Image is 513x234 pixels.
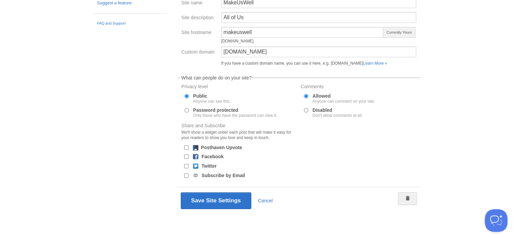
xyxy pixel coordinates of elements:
[383,27,415,38] span: Currently Yours
[202,154,224,159] label: Facebook
[313,108,363,118] label: Disabled
[181,84,297,91] label: Privacy level
[180,75,253,80] legend: What can people do on your site?
[202,173,245,178] label: Subscribe by Email
[221,39,384,43] div: [DOMAIN_NAME]
[258,198,273,203] a: Cancel
[181,49,217,56] label: Custom domain
[193,99,231,103] div: Anyone can see this.
[301,84,416,91] label: Comments
[193,154,198,159] img: facebook.png
[181,192,251,209] button: Save Site Settings
[181,15,217,22] label: Site description
[485,209,508,232] iframe: Help Scout Beacon - Open
[181,0,217,7] label: Site name
[193,163,198,169] img: twitter.png
[193,108,277,118] label: Password protected
[201,145,242,150] label: Posthaven Upvote
[181,123,297,142] label: Share and Subscribe
[181,130,297,140] div: We'll show a widget under each post that will make it easy for your readers to show you love and ...
[193,113,277,118] div: Only those who have the password can view it.
[193,94,231,103] label: Public
[97,21,163,27] a: FAQ and Support
[363,61,387,66] a: Learn More »
[313,113,363,118] div: Don't allow comments at all.
[202,164,217,168] label: Twitter
[221,61,416,65] div: If you have a custom domain name, you can use it here, e.g. [DOMAIN_NAME]
[181,30,217,36] label: Site hostname
[313,99,375,103] div: Anyone can comment on your site.
[313,94,375,103] label: Allowed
